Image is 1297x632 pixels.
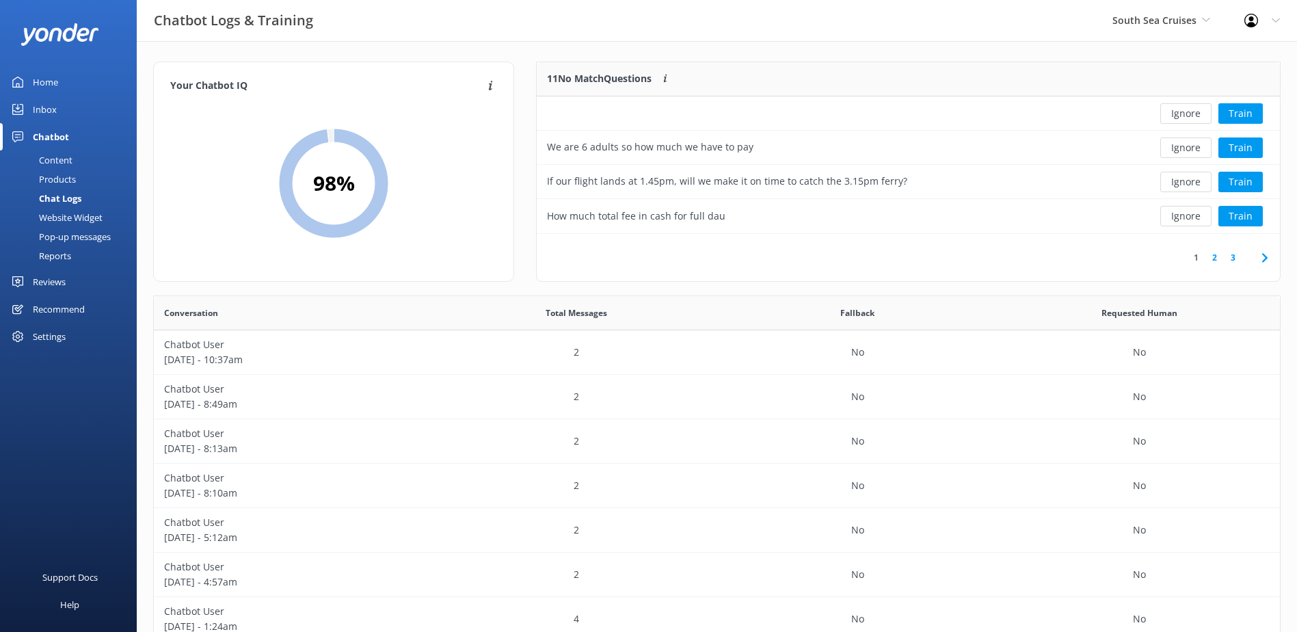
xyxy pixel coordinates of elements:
[154,10,313,31] h3: Chatbot Logs & Training
[164,471,425,486] p: Chatbot User
[33,295,85,323] div: Recommend
[547,174,907,189] div: If our flight lands at 1.45pm, will we make it on time to catch the 3.15pm ferry?
[840,306,874,319] span: Fallback
[1133,523,1146,538] p: No
[547,140,753,155] div: We are 6 adults so how much we have to pay
[537,199,1280,233] div: row
[574,389,579,404] p: 2
[164,441,425,456] p: [DATE] - 8:13am
[574,567,579,582] p: 2
[1133,611,1146,627] p: No
[1101,306,1177,319] span: Requested Human
[1133,389,1146,404] p: No
[851,523,864,538] p: No
[164,337,425,352] p: Chatbot User
[1133,567,1146,582] p: No
[537,96,1280,131] div: row
[1160,206,1212,226] button: Ignore
[851,345,864,360] p: No
[574,434,579,449] p: 2
[8,189,137,208] a: Chat Logs
[154,464,1280,508] div: row
[1218,172,1263,192] button: Train
[8,170,76,189] div: Products
[574,345,579,360] p: 2
[574,478,579,493] p: 2
[851,611,864,627] p: No
[1133,345,1146,360] p: No
[8,189,81,208] div: Chat Logs
[164,486,425,501] p: [DATE] - 8:10am
[33,323,66,350] div: Settings
[164,575,425,590] p: [DATE] - 4:57am
[1218,137,1263,158] button: Train
[537,96,1280,233] div: grid
[8,227,111,246] div: Pop-up messages
[33,268,66,295] div: Reviews
[8,150,137,170] a: Content
[851,478,864,493] p: No
[1112,14,1196,27] span: South Sea Cruises
[1205,251,1224,264] a: 2
[1218,103,1263,124] button: Train
[8,246,71,265] div: Reports
[1218,206,1263,226] button: Train
[8,170,137,189] a: Products
[42,564,98,591] div: Support Docs
[164,515,425,530] p: Chatbot User
[154,375,1280,419] div: row
[33,96,57,123] div: Inbox
[164,559,425,575] p: Chatbot User
[164,352,425,367] p: [DATE] - 10:37am
[154,419,1280,464] div: row
[8,227,137,246] a: Pop-up messages
[164,426,425,441] p: Chatbot User
[851,389,864,404] p: No
[1160,137,1212,158] button: Ignore
[313,167,355,200] h2: 98 %
[8,208,103,227] div: Website Widget
[851,434,864,449] p: No
[21,23,99,46] img: yonder-white-logo.png
[574,611,579,627] p: 4
[1133,478,1146,493] p: No
[547,71,652,86] p: 11 No Match Questions
[537,165,1280,199] div: row
[164,530,425,545] p: [DATE] - 5:12am
[33,123,69,150] div: Chatbot
[60,591,79,618] div: Help
[8,150,72,170] div: Content
[537,131,1280,165] div: row
[164,382,425,397] p: Chatbot User
[547,209,725,224] div: How much total fee in cash for full dau
[170,79,484,94] h4: Your Chatbot IQ
[8,246,137,265] a: Reports
[164,306,218,319] span: Conversation
[1133,434,1146,449] p: No
[33,68,58,96] div: Home
[154,553,1280,597] div: row
[1187,251,1205,264] a: 1
[1160,103,1212,124] button: Ignore
[154,508,1280,553] div: row
[8,208,137,227] a: Website Widget
[164,604,425,619] p: Chatbot User
[154,330,1280,375] div: row
[574,523,579,538] p: 2
[546,306,607,319] span: Total Messages
[1224,251,1242,264] a: 3
[164,397,425,412] p: [DATE] - 8:49am
[1160,172,1212,192] button: Ignore
[851,567,864,582] p: No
